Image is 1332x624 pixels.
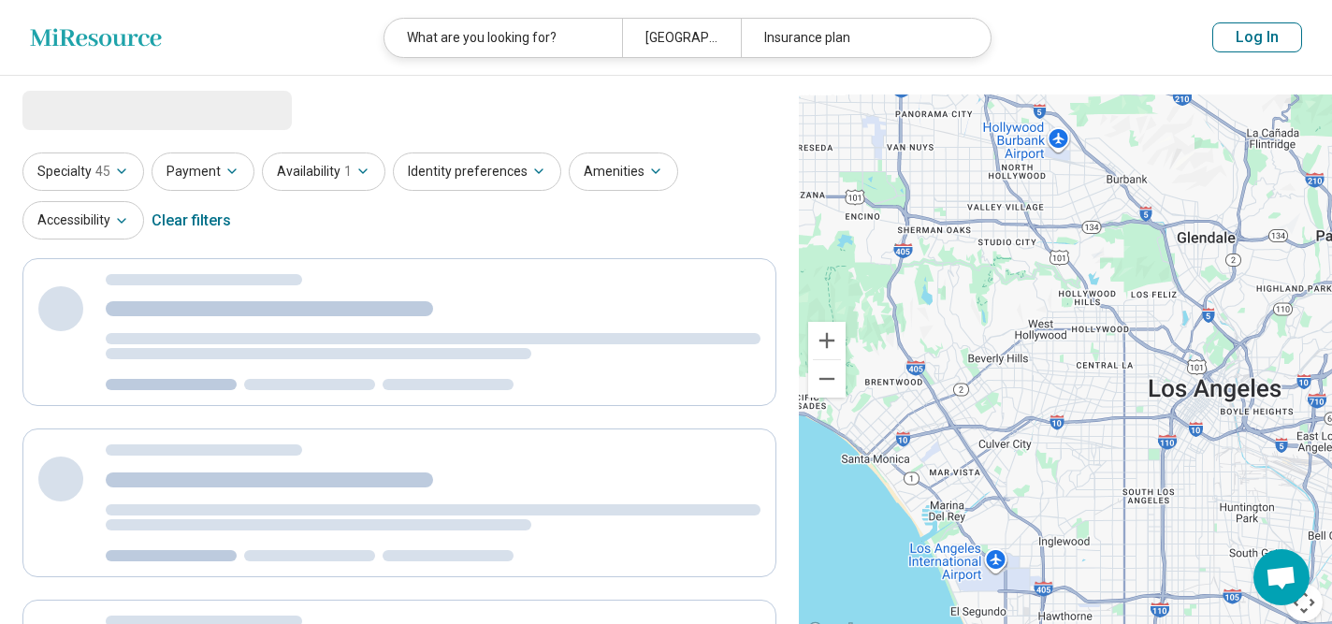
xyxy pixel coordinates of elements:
span: 1 [344,162,352,181]
div: Insurance plan [741,19,978,57]
button: Specialty45 [22,152,144,191]
button: Zoom in [808,322,846,359]
div: What are you looking for? [384,19,622,57]
button: Identity preferences [393,152,561,191]
button: Zoom out [808,360,846,398]
span: Loading... [22,91,180,128]
button: Log In [1212,22,1302,52]
button: Map camera controls [1285,584,1323,621]
span: 45 [95,162,110,181]
button: Accessibility [22,201,144,239]
button: Payment [152,152,254,191]
div: Clear filters [152,198,231,243]
div: Open chat [1253,549,1310,605]
div: [GEOGRAPHIC_DATA], [GEOGRAPHIC_DATA] [622,19,741,57]
button: Availability1 [262,152,385,191]
button: Amenities [569,152,678,191]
